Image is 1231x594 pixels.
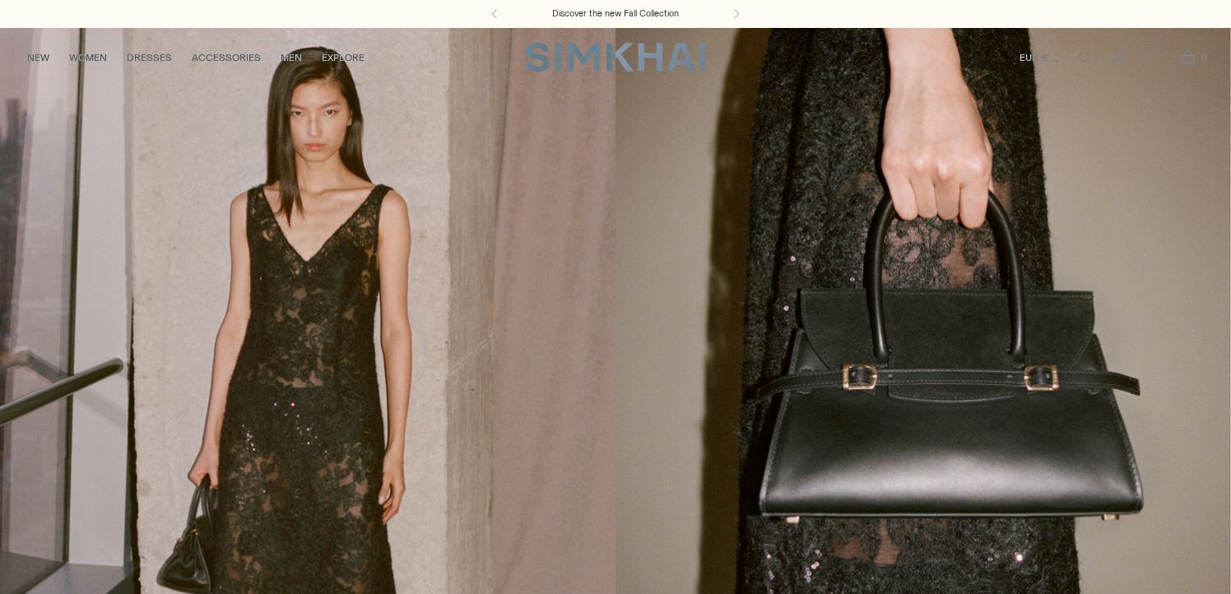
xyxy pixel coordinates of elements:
button: EUR € [1020,39,1062,76]
a: Open search modal [1068,41,1101,74]
a: WOMEN [69,39,107,76]
a: Open cart modal [1172,41,1205,74]
a: Go to the account page [1103,41,1136,74]
a: MEN [281,39,302,76]
a: SIMKHAI [525,41,706,73]
a: DRESSES [127,39,172,76]
a: Wishlist [1137,41,1170,74]
a: ACCESSORIES [192,39,261,76]
a: EXPLORE [322,39,365,76]
span: 0 [1196,49,1211,64]
a: Discover the new Fall Collection [552,7,679,21]
a: NEW [27,39,49,76]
